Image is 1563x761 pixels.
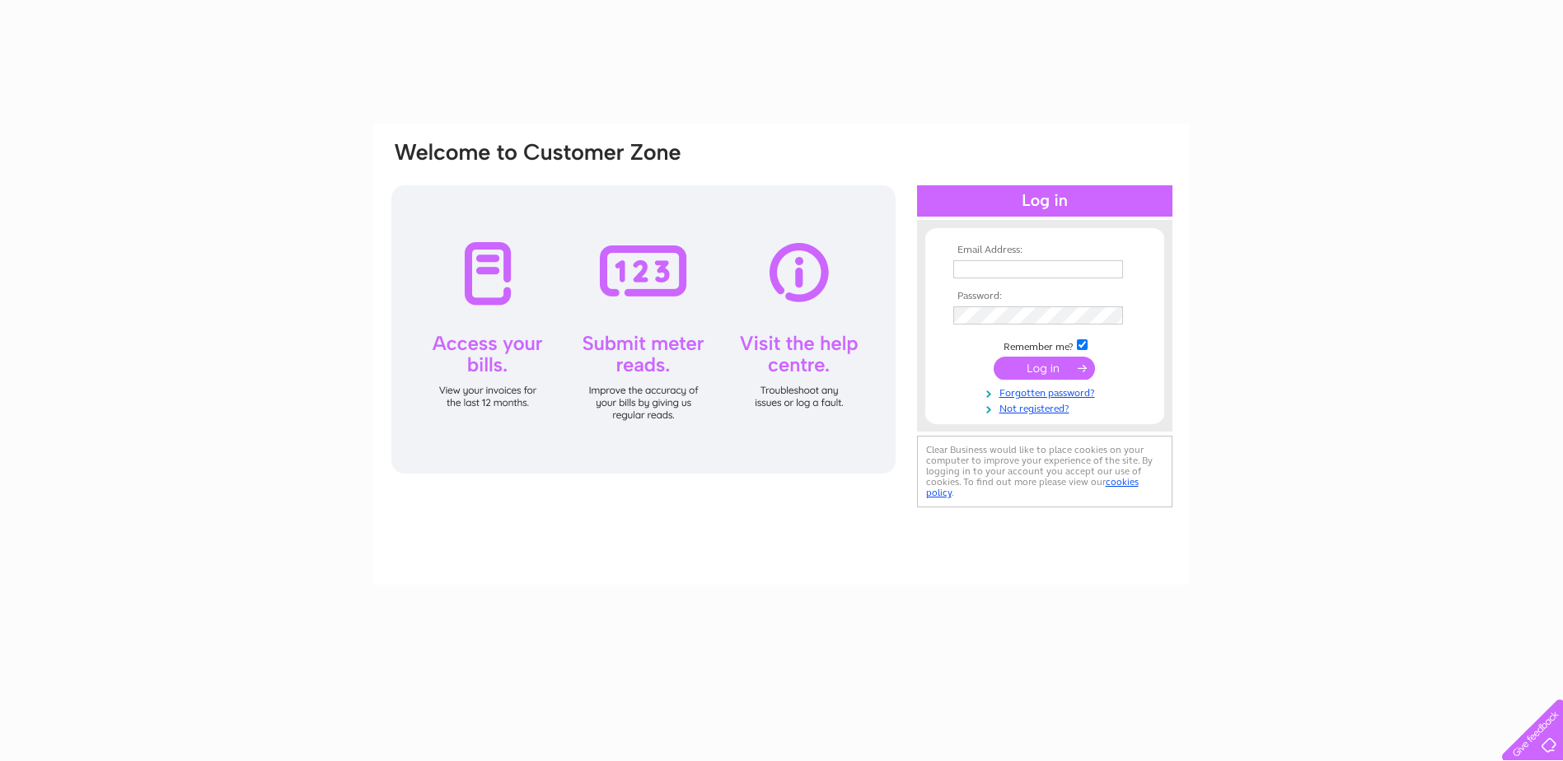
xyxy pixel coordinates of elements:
[953,384,1140,399] a: Forgotten password?
[994,357,1095,380] input: Submit
[949,291,1140,302] th: Password:
[953,399,1140,415] a: Not registered?
[917,436,1172,507] div: Clear Business would like to place cookies on your computer to improve your experience of the sit...
[949,337,1140,353] td: Remember me?
[926,476,1139,498] a: cookies policy
[949,245,1140,256] th: Email Address:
